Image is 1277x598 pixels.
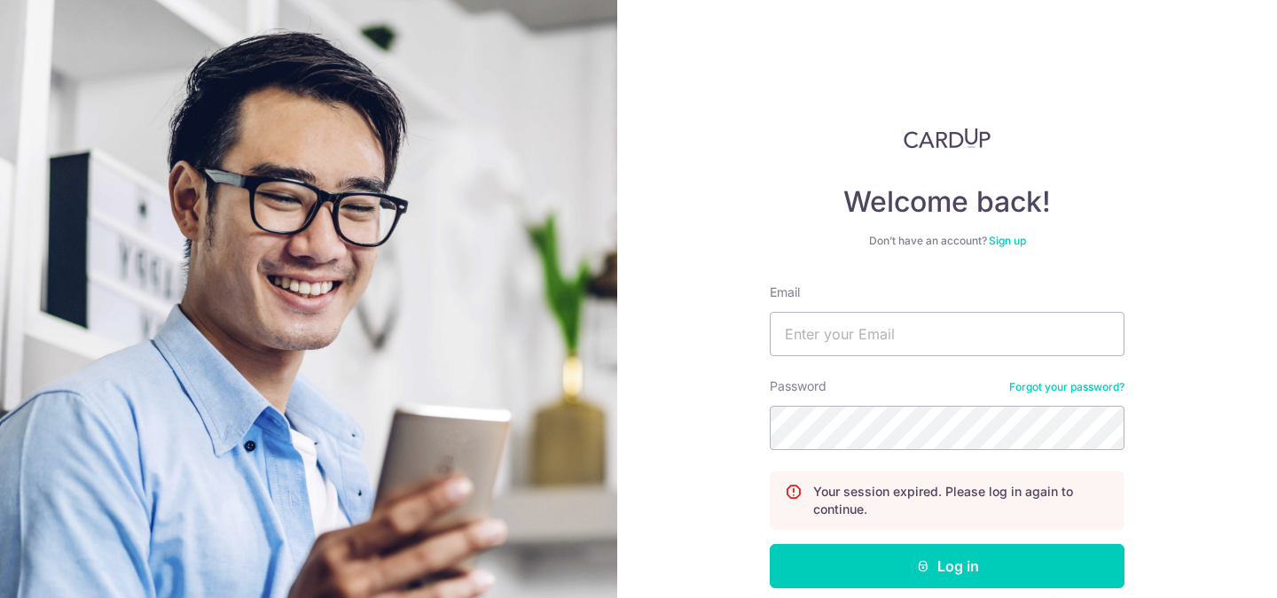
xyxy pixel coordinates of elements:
[770,184,1124,220] h4: Welcome back!
[1009,380,1124,394] a: Forgot your password?
[904,128,991,149] img: CardUp Logo
[770,377,827,395] label: Password
[813,483,1109,518] p: Your session expired. Please log in again to continue.
[770,283,800,301] label: Email
[770,544,1124,588] button: Log in
[989,234,1026,247] a: Sign up
[770,234,1124,248] div: Don’t have an account?
[770,312,1124,356] input: Enter your Email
